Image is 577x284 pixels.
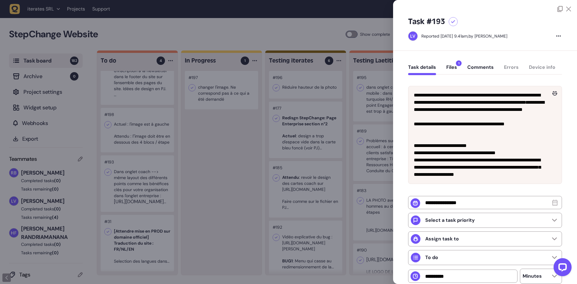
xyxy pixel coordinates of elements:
[421,33,507,39] div: by [PERSON_NAME]
[425,236,459,242] p: Assign task to
[425,217,475,223] p: Select a task priority
[549,256,574,281] iframe: LiveChat chat widget
[446,64,457,75] button: Files
[425,255,438,261] p: To do
[523,273,542,279] p: Minutes
[408,32,417,41] img: Laetitia van Wijck
[408,17,445,26] h5: Task #193
[467,64,494,75] button: Comments
[421,33,469,39] div: Reported [DATE] 9.41am,
[408,64,436,75] button: Task details
[456,60,462,66] span: 1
